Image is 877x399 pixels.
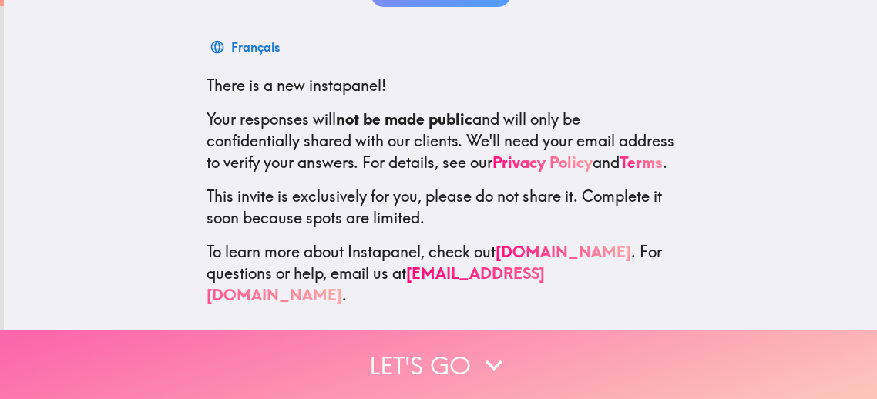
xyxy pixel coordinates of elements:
a: [EMAIL_ADDRESS][DOMAIN_NAME] [207,263,545,304]
button: Français [207,32,286,62]
p: This invite is exclusively for you, please do not share it. Complete it soon because spots are li... [207,186,675,229]
p: To learn more about Instapanel, check out . For questions or help, email us at . [207,241,675,306]
p: Your responses will and will only be confidentially shared with our clients. We'll need your emai... [207,109,675,173]
span: There is a new instapanel! [207,75,386,95]
a: Privacy Policy [492,153,593,172]
div: Français [231,36,280,58]
a: Terms [620,153,663,172]
a: [DOMAIN_NAME] [496,242,631,261]
b: not be made public [336,109,472,129]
